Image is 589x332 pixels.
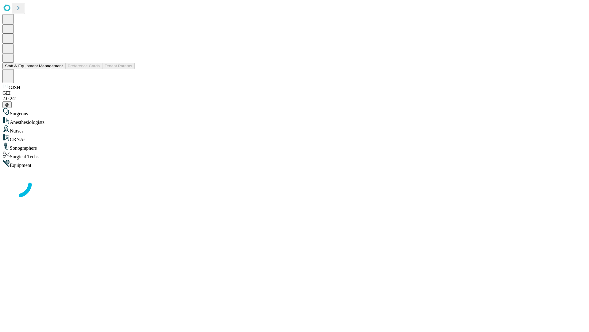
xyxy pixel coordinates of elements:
[2,134,587,142] div: CRNAs
[2,96,587,101] div: 2.0.241
[65,63,102,69] button: Preference Cards
[2,117,587,125] div: Anesthesiologists
[9,85,20,90] span: GJSH
[2,160,587,168] div: Equipment
[2,125,587,134] div: Nurses
[2,108,587,117] div: Surgeons
[2,151,587,160] div: Surgical Techs
[2,101,12,108] button: @
[2,63,65,69] button: Staff & Equipment Management
[2,142,587,151] div: Sonographers
[2,90,587,96] div: GEI
[5,102,9,107] span: @
[102,63,135,69] button: Tenant Params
